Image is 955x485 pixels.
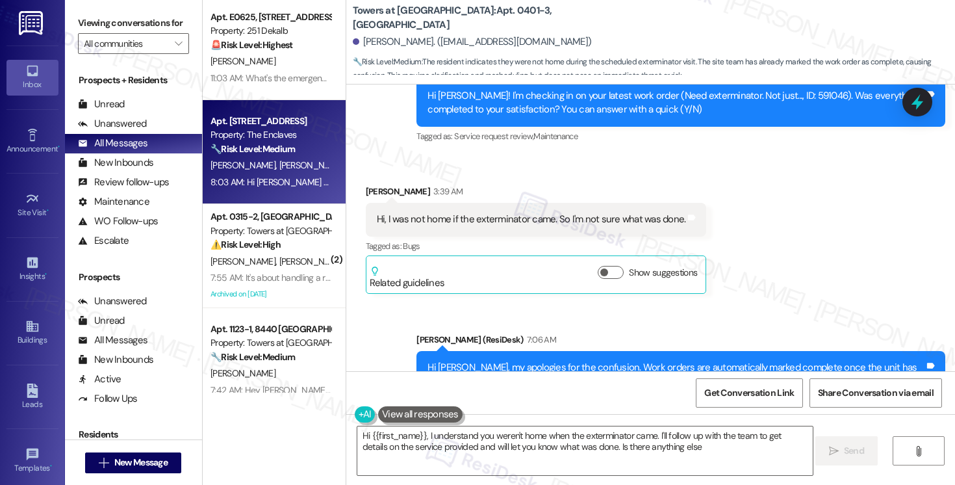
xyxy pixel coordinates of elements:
[78,13,189,33] label: Viewing conversations for
[210,10,331,24] div: Apt. E0625, [STREET_ADDRESS]
[58,142,60,151] span: •
[416,333,945,351] div: [PERSON_NAME] (ResiDesk)
[210,224,331,238] div: Property: Towers at [GEOGRAPHIC_DATA]
[279,159,344,171] span: [PERSON_NAME]
[210,176,932,188] div: 8:03 AM: Hi [PERSON_NAME] and [PERSON_NAME]! I'm glad to hear the toilet work order was completed...
[114,456,168,469] span: New Message
[210,272,780,283] div: 7:55 AM: It's about handling a repeating problem with a long time, renter who always pays their r...
[370,266,445,290] div: Related guidelines
[210,128,331,142] div: Property: The Enclaves
[210,114,331,128] div: Apt. [STREET_ADDRESS]
[78,373,121,386] div: Active
[84,33,168,54] input: All communities
[844,444,864,458] span: Send
[78,314,125,328] div: Unread
[430,185,463,198] div: 3:39 AM
[210,143,295,155] strong: 🔧 Risk Level: Medium
[403,241,420,252] span: Bugs
[210,367,275,379] span: [PERSON_NAME]
[6,60,58,95] a: Inbox
[78,176,169,189] div: Review follow-ups
[6,380,58,415] a: Leads
[78,392,138,406] div: Follow Ups
[427,361,924,402] div: Hi [PERSON_NAME], my apologies for the confusion. Work orders are automatically marked complete o...
[353,55,955,83] span: : The resident indicates they were not home during the scheduled exterminator visit. The site tea...
[279,256,344,267] span: [PERSON_NAME]
[78,156,153,170] div: New Inbounds
[629,266,697,280] label: Show suggestions
[78,137,147,150] div: All Messages
[210,55,275,67] span: [PERSON_NAME]
[78,295,147,308] div: Unanswered
[353,35,592,49] div: [PERSON_NAME]. ([EMAIL_ADDRESS][DOMAIN_NAME])
[175,38,182,49] i: 
[50,462,52,471] span: •
[210,39,293,51] strong: 🚨 Risk Level: Highest
[85,452,181,473] button: New Message
[210,24,331,38] div: Property: 251 Dekalb
[913,446,923,456] i: 
[65,73,202,87] div: Prospects + Residents
[210,322,331,336] div: Apt. 1123-1, 8440 [GEOGRAPHIC_DATA]
[78,234,129,248] div: Escalate
[416,127,945,146] div: Tagged as:
[78,117,147,131] div: Unanswered
[533,131,578,142] span: Maintenance
[210,256,279,267] span: [PERSON_NAME]
[78,98,125,111] div: Unread
[78,195,149,209] div: Maintenance
[210,159,279,171] span: [PERSON_NAME]
[45,270,47,279] span: •
[815,436,878,465] button: Send
[6,315,58,350] a: Buildings
[454,131,533,142] span: Service request review ,
[6,443,58,478] a: Templates •
[210,239,281,250] strong: ⚠️ Risk Level: High
[210,351,295,363] strong: 🔧 Risk Level: Medium
[818,386,934,400] span: Share Conversation via email
[19,11,45,35] img: ResiDesk Logo
[78,353,153,367] div: New Inbounds
[210,336,331,350] div: Property: Towers at [GEOGRAPHIC_DATA]
[78,334,147,347] div: All Messages
[704,386,794,400] span: Get Conversation Link
[210,210,331,224] div: Apt. 0315-2, [GEOGRAPHIC_DATA]
[65,428,202,441] div: Residents
[47,206,49,215] span: •
[353,4,613,32] b: Towers at [GEOGRAPHIC_DATA]: Apt. 0401-3, [GEOGRAPHIC_DATA]
[427,89,924,117] div: Hi [PERSON_NAME]! I'm checking in on your latest work order (Need exterminator. Not just..., ID: ...
[210,384,759,396] div: 7:42 AM: Hey [PERSON_NAME], we appreciate your text! We'll be back at 11AM to help you out. If it...
[377,213,686,226] div: Hi, I was not home if the exterminator came. So I'm not sure what was done.
[357,426,813,475] textarea: Hi {{first_name}}, I understand you weren't home when the exterminator came. I'll follow up with ...
[829,446,839,456] i: 
[210,72,370,84] div: 11:03 AM: What's the emergency number ?
[6,252,58,287] a: Insights •
[696,378,802,408] button: Get Conversation Link
[353,57,422,67] strong: 🔧 Risk Level: Medium
[366,185,707,203] div: [PERSON_NAME]
[524,333,556,347] div: 7:06 AM
[209,286,332,302] div: Archived on [DATE]
[65,270,202,284] div: Prospects
[6,188,58,223] a: Site Visit •
[809,378,942,408] button: Share Conversation via email
[366,237,707,256] div: Tagged as:
[78,215,158,228] div: WO Follow-ups
[99,458,108,468] i: 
